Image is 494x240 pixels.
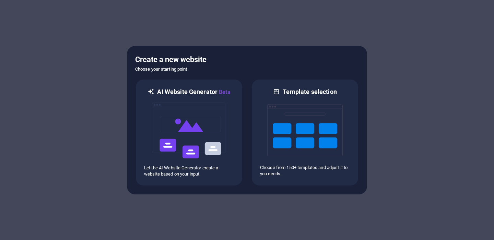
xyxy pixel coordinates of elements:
p: Choose from 150+ templates and adjust it to you needs. [260,165,350,177]
h6: Template selection [283,88,337,96]
div: AI Website GeneratorBetaaiLet the AI Website Generator create a website based on your input. [135,79,243,186]
h5: Create a new website [135,54,359,65]
div: Template selectionChoose from 150+ templates and adjust it to you needs. [251,79,359,186]
img: ai [151,96,227,165]
h6: Choose your starting point [135,65,359,73]
h6: AI Website Generator [157,88,230,96]
span: Beta [217,89,231,95]
p: Let the AI Website Generator create a website based on your input. [144,165,234,177]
